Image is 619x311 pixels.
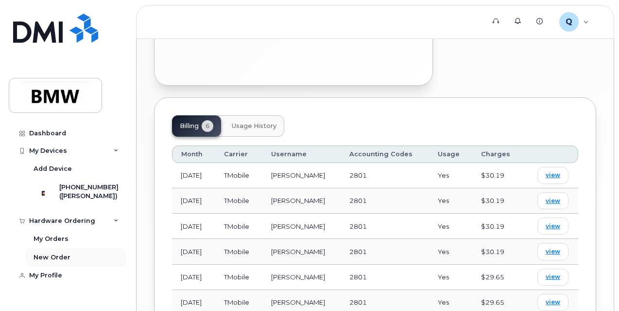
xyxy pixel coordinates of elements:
a: view [537,269,568,286]
td: Yes [429,188,472,214]
td: Yes [429,214,472,239]
td: TMobile [215,214,262,239]
span: 2801 [349,273,367,281]
td: Yes [429,239,472,264]
td: [DATE] [172,265,215,290]
a: view [537,243,568,260]
td: [PERSON_NAME] [262,239,341,264]
a: view [537,294,568,311]
a: view [537,192,568,209]
td: [DATE] [172,188,215,214]
span: Q [566,16,572,28]
td: [PERSON_NAME] [262,265,341,290]
td: TMobile [215,265,262,290]
td: Yes [429,265,472,290]
div: $30.19 [481,247,515,256]
span: view [546,197,560,205]
span: 2801 [349,197,367,204]
td: TMobile [215,188,262,214]
td: [DATE] [172,239,215,264]
iframe: Messenger Launcher [577,269,612,304]
span: Usage History [232,122,276,130]
span: view [546,273,560,281]
span: view [546,298,560,307]
div: $30.19 [481,171,515,180]
a: view [537,167,568,184]
td: [PERSON_NAME] [262,163,341,188]
th: Username [262,146,341,163]
span: 2801 [349,298,367,306]
td: Yes [429,163,472,188]
div: $29.65 [481,273,515,282]
td: [DATE] [172,163,215,188]
th: Carrier [215,146,262,163]
td: [PERSON_NAME] [262,188,341,214]
th: Usage [429,146,472,163]
span: view [546,222,560,231]
span: 2801 [349,222,367,230]
td: [PERSON_NAME] [262,214,341,239]
div: $30.19 [481,196,515,205]
th: Month [172,146,215,163]
a: view [537,218,568,235]
div: QTE4003 [552,12,596,32]
span: 2801 [349,171,367,179]
td: TMobile [215,239,262,264]
th: Accounting Codes [341,146,429,163]
td: [DATE] [172,214,215,239]
th: Charges [472,146,523,163]
span: view [546,171,560,180]
td: TMobile [215,163,262,188]
span: 2801 [349,248,367,256]
div: $30.19 [481,222,515,231]
span: view [546,247,560,256]
div: $29.65 [481,298,515,307]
